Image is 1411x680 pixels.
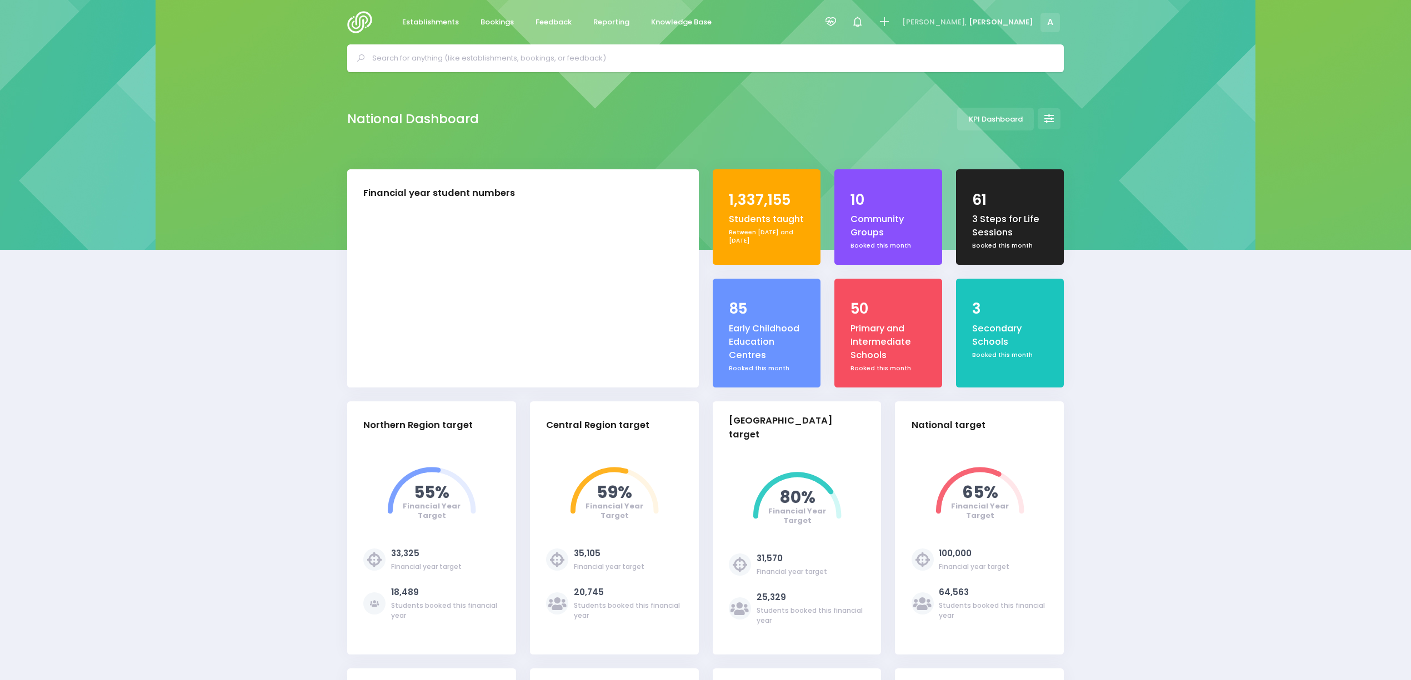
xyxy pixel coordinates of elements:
[757,591,786,603] a: 25,329
[729,213,804,226] div: Students taught
[972,322,1048,349] div: Secondary Schools
[729,228,804,245] div: Between [DATE] and [DATE]
[939,562,1009,572] div: Financial year target
[536,17,572,28] span: Feedback
[526,12,581,33] a: Feedback
[972,241,1048,250] div: Booked this month
[757,567,827,577] div: Financial year target
[957,108,1034,130] a: KPI Dashboard
[850,241,926,250] div: Booked this month
[481,17,514,28] span: Bookings
[574,547,601,559] a: 35,105
[939,547,972,559] a: 100,000
[642,12,720,33] a: Knowledge Base
[850,213,926,240] div: Community Groups
[471,12,523,33] a: Bookings
[902,17,967,28] span: [PERSON_NAME],
[850,364,926,373] div: Booked this month
[972,351,1048,360] div: Booked this month
[363,187,515,200] div: Financial year student numbers
[546,419,649,432] div: Central Region target
[939,586,969,598] a: 64,563
[729,322,804,362] div: Early Childhood Education Centres
[347,11,379,33] img: Logo
[729,364,804,373] div: Booked this month
[969,17,1033,28] span: [PERSON_NAME]
[574,562,644,572] div: Financial year target
[939,601,1048,621] div: Students booked this financial year
[393,12,468,33] a: Establishments
[729,189,804,211] div: 1,337,155
[574,601,683,621] div: Students booked this financial year
[757,552,783,564] a: 31,570
[584,12,638,33] a: Reporting
[972,213,1048,240] div: 3 Steps for Life Sessions
[729,414,856,442] div: [GEOGRAPHIC_DATA] target
[402,17,459,28] span: Establishments
[850,298,926,320] div: 50
[729,298,804,320] div: 85
[651,17,712,28] span: Knowledge Base
[850,189,926,211] div: 10
[574,586,604,598] a: 20,745
[850,322,926,362] div: Primary and Intermediate Schools
[391,586,419,598] a: 18,489
[912,419,985,432] div: National target
[391,601,500,621] div: Students booked this financial year
[347,112,479,127] h2: National Dashboard
[757,606,865,626] div: Students booked this financial year
[593,17,629,28] span: Reporting
[1040,13,1060,32] span: A
[363,419,473,432] div: Northern Region target
[972,298,1048,320] div: 3
[972,189,1048,211] div: 61
[391,562,462,572] div: Financial year target
[391,547,419,559] a: 33,325
[372,50,1048,67] input: Search for anything (like establishments, bookings, or feedback)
